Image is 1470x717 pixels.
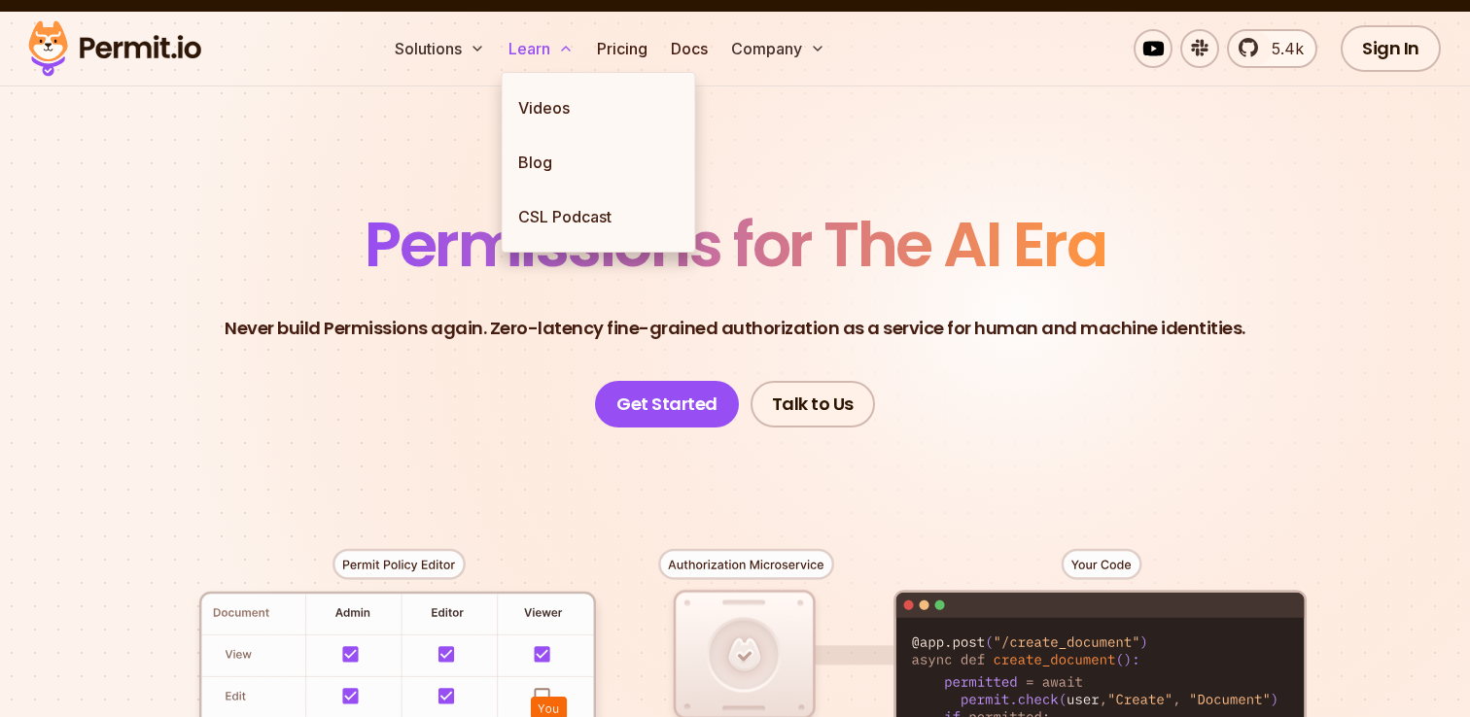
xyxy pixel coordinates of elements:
a: Videos [503,81,695,135]
a: 5.4k [1227,29,1317,68]
a: Sign In [1341,25,1441,72]
button: Learn [501,29,581,68]
button: Solutions [387,29,493,68]
span: Permissions for The AI Era [365,201,1105,288]
a: Talk to Us [751,381,875,427]
a: Pricing [589,29,655,68]
img: Permit logo [19,16,210,82]
a: Blog [503,135,695,189]
button: Company [723,29,833,68]
a: Get Started [595,381,739,427]
p: Never build Permissions again. Zero-latency fine-grained authorization as a service for human and... [225,315,1245,342]
a: Docs [663,29,716,68]
span: 5.4k [1260,37,1304,60]
a: CSL Podcast [503,189,695,244]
